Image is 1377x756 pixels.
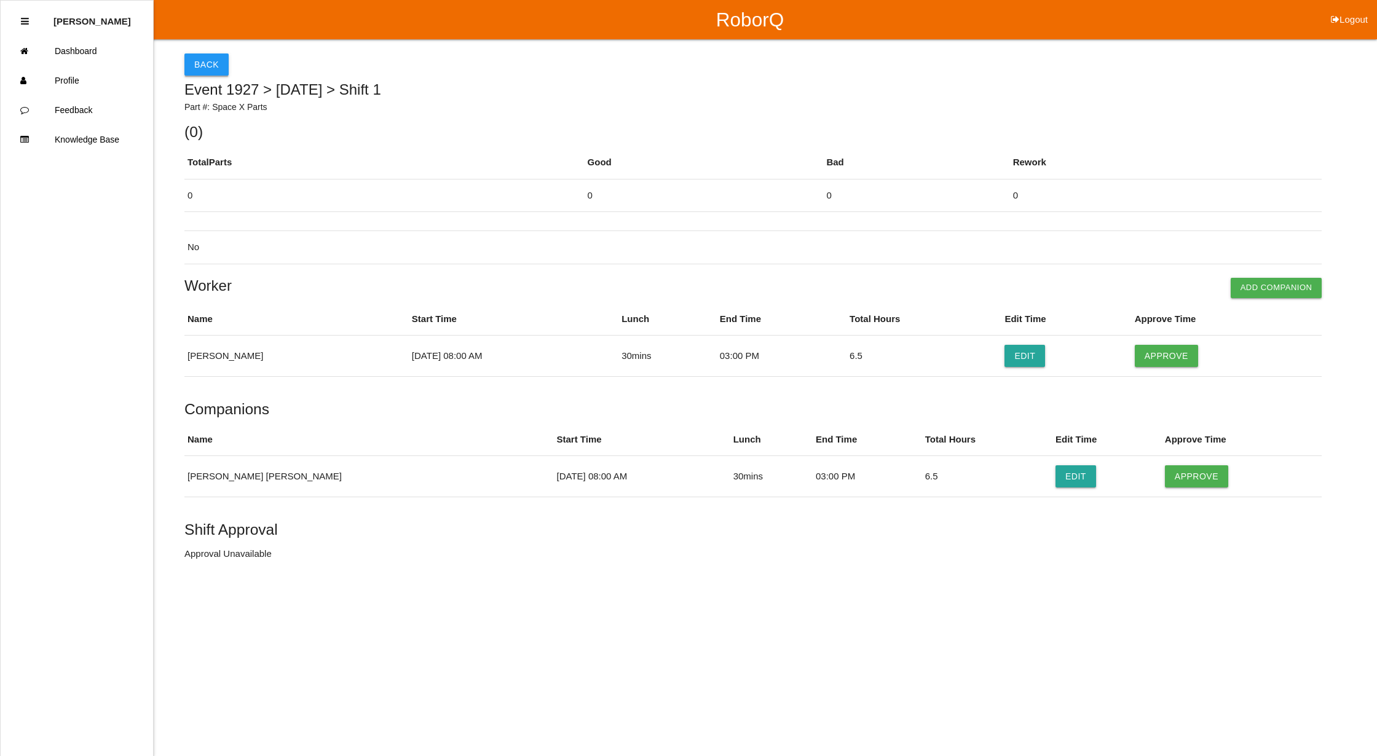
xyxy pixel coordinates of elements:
p: Part #: Space X Parts [184,101,1322,114]
button: Edit [1004,345,1045,367]
p: Diana Harris [53,7,131,26]
td: 6.5 [846,336,1001,377]
th: Bad [823,146,1009,179]
th: Lunch [618,303,717,336]
th: Lunch [730,423,813,456]
th: End Time [813,423,922,456]
th: Good [585,146,824,179]
td: 0 [823,179,1009,212]
td: 0 [585,179,824,212]
td: 03:00 PM [717,336,846,377]
td: [PERSON_NAME] [PERSON_NAME] [184,456,554,497]
th: Approve Time [1162,423,1322,456]
td: [DATE] 08:00 AM [409,336,618,377]
th: Total Parts [184,146,585,179]
th: Total Hours [922,423,1052,456]
h5: Shift Approval [184,521,1322,538]
th: Edit Time [1052,423,1162,456]
a: Dashboard [1,36,153,66]
a: Knowledge Base [1,125,153,154]
th: End Time [717,303,846,336]
h4: Worker [184,278,1322,294]
p: Approval Unavailable [184,547,1322,561]
h5: Companions [184,401,1322,417]
button: Add Companion [1231,278,1322,297]
td: 03:00 PM [813,456,922,497]
h5: ( 0 ) [184,124,1322,140]
th: Total Hours [846,303,1001,336]
td: 0 [1010,179,1322,212]
div: Close [21,7,29,36]
td: No [184,231,1322,264]
button: Edit [1055,465,1096,487]
td: 6.5 [922,456,1052,497]
th: Approve Time [1132,303,1322,336]
td: [DATE] 08:00 AM [554,456,730,497]
th: Name [184,423,554,456]
a: Feedback [1,95,153,125]
th: Rework [1010,146,1322,179]
button: Approve [1165,465,1228,487]
button: Approve [1135,345,1198,367]
td: 0 [184,179,585,212]
th: Name [184,303,409,336]
button: Back [184,53,229,76]
th: Start Time [554,423,730,456]
td: 30 mins [730,456,813,497]
h5: Event 1927 > [DATE] > Shift 1 [184,82,1322,98]
a: Profile [1,66,153,95]
td: [PERSON_NAME] [184,336,409,377]
th: Edit Time [1001,303,1131,336]
th: Start Time [409,303,618,336]
td: 30 mins [618,336,717,377]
